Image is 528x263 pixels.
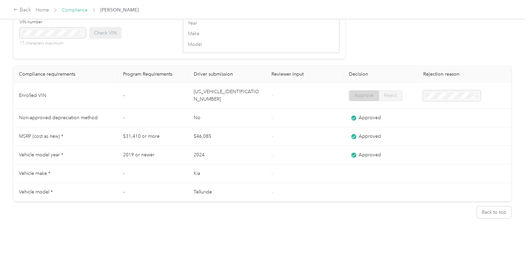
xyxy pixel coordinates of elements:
td: - [118,164,188,183]
span: - [271,133,272,139]
td: Non-approved depreciation method [14,109,118,127]
span: Year [188,20,334,27]
span: Vehicle make * [19,170,50,176]
td: Enrolled VIN [14,83,118,109]
span: - [271,152,272,158]
span: Make [188,30,334,37]
td: 2024 [188,146,266,164]
th: Program Requirements [118,66,188,83]
div: Approved [349,114,412,122]
th: Reviewer input [266,66,343,83]
label: VIN number [20,19,86,25]
span: Model [188,41,334,48]
span: Approve [354,93,374,98]
button: Back to top [477,206,511,218]
div: Approved [349,133,412,140]
td: Vehicle model year * [14,146,118,164]
a: Home [36,7,49,13]
td: - [118,183,188,202]
div: Back [14,6,31,14]
span: [PERSON_NAME] [100,6,139,14]
td: - [118,83,188,109]
span: Non-approved depreciation method [19,115,98,121]
td: Vehicle model * [14,183,118,202]
td: Telluride [188,183,266,202]
div: Approved [349,151,412,159]
td: No [188,109,266,127]
th: Compliance requirements [14,66,118,83]
th: Rejection reason [417,66,511,83]
th: Decision [343,66,417,83]
span: MSRP (cost as new) * [19,133,63,139]
td: [US_VEHICLE_IDENTIFICATION_NUMBER] [188,83,266,109]
td: Kia [188,164,266,183]
td: $31,410 or more [118,127,188,146]
span: - [271,170,272,176]
td: MSRP (cost as new) * [14,127,118,146]
td: Vehicle make * [14,164,118,183]
td: $46,085 [188,127,266,146]
span: Reject [384,93,397,98]
span: - [271,189,272,195]
p: 17 characters maximum [20,41,86,47]
span: - [271,115,272,121]
span: Enrolled VIN [19,93,46,98]
span: Vehicle model * [19,189,53,195]
iframe: Everlance-gr Chat Button Frame [490,225,528,263]
td: 2019 or newer [118,146,188,164]
td: - [118,109,188,127]
th: Driver submission [188,66,266,83]
span: - [271,93,272,98]
span: Vehicle model year * [19,152,63,158]
a: Compliance [62,7,88,13]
